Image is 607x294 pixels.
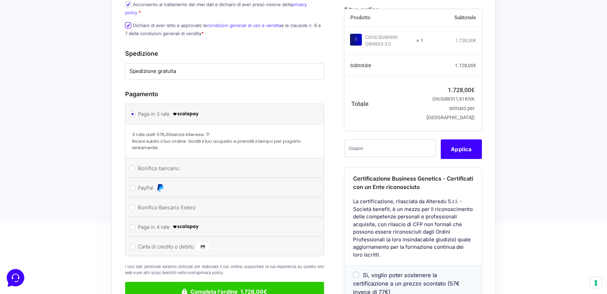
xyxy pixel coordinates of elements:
span: 311,61 [450,97,467,102]
p: I tuoi dati personali saranno utilizzati per elaborare il tuo ordine, supportare la tua esperienz... [125,264,324,276]
div: La certificazione, rilasciata da Alteredu S.r.l. - Società benefit, è un mezzo per il riconoscime... [345,198,482,266]
button: Start a Conversation [11,68,124,81]
span: € [471,86,474,93]
span: Find an Answer [11,95,46,100]
th: Prodotto [344,9,424,27]
label: Acconsento al trattamento dei miei dati e dichiaro di aver preso visione della [125,2,307,15]
img: scalapay-logo-black.png [172,110,199,118]
span: Certificazione Business Genetics - Certificati con un Ente riconosciuto [353,175,473,190]
a: privacy policy [198,270,223,275]
img: PayPal [156,184,164,192]
button: Home [5,217,47,232]
label: PayPal [138,183,309,193]
button: Le tue preferenze relative al consenso per le tecnologie di tracciamento [590,277,602,289]
label: Paga in 3 rate [138,109,309,119]
button: Help [88,217,129,232]
h3: Pagamento [125,89,324,99]
label: Dichiaro di aver letto e approvato le e le clausole n. 6 e 7 delle condizioni generali di vendita [125,23,321,36]
h3: Spedizione [125,49,324,58]
label: Bonifico Bancario Estero [138,203,309,213]
bdi: 1.728,00 [455,38,476,43]
bdi: 1.728,00 [448,86,474,93]
a: Open Help Center [84,95,124,100]
input: Dichiaro di aver letto e approvato lecondizioni generali di uso e venditae le clausole n. 6 e 7 d... [125,22,131,28]
img: Carta di credito o debito [197,242,209,250]
span: € [465,97,467,102]
span: € [473,63,476,68]
small: (include IVA stimato per [GEOGRAPHIC_DATA]) [427,97,474,121]
span: Your Conversations [11,38,55,43]
iframe: Customerly Messenger Launcher [5,268,26,288]
bdi: 1.728,00 [455,63,476,68]
img: dark [32,49,46,62]
label: Paga in 4 rate [138,222,309,232]
p: Messages [58,226,77,232]
img: Corso Business Genetics 3.0 [350,34,362,46]
input: Coupon [344,139,436,157]
a: privacy policy [125,2,307,15]
button: Applica [441,139,482,159]
span: € [473,38,476,43]
span: Start a Conversation [49,72,94,77]
img: dark [22,49,35,62]
input: Acconsento al trattamento dei miei dati e dichiaro di aver preso visione dellaprivacy policy [125,1,131,7]
h3: Il tuo ordine [344,5,482,14]
label: Bonifico bancario [138,163,309,173]
th: Subtotale [344,55,424,77]
input: Search for an Article... [15,109,110,116]
th: Totale [344,77,424,131]
label: Carta di credito o debito [138,242,309,252]
p: Help [105,226,113,232]
img: scalapay-logo-black.png [172,223,199,231]
h2: Hello from Marketers 👋 [5,5,113,27]
label: Spedizione gratuita [129,68,320,75]
button: Messages [47,217,88,232]
div: Corso Business Genetics 3.0 [365,34,412,48]
strong: × 1 [416,37,423,44]
th: Subtotale [423,9,482,27]
img: dark [11,49,24,62]
p: Home [20,226,32,232]
input: Sì, voglio poter sostenere la certificazione a un prezzo scontato (57€ invece di 77€) [353,272,359,278]
a: condizioni generali di uso e vendita [207,23,281,28]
